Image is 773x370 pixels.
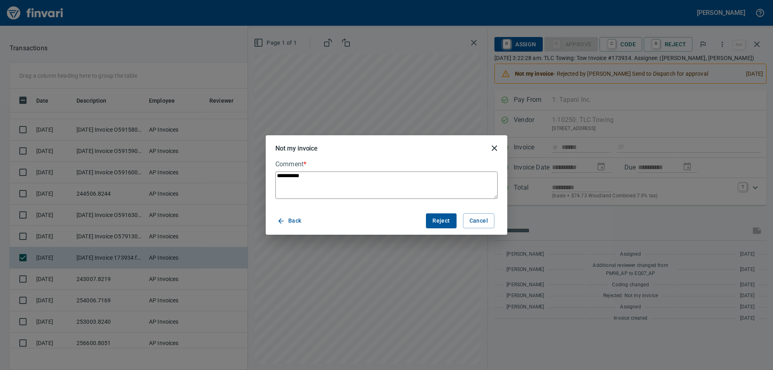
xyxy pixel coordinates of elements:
[279,216,302,226] span: Back
[432,216,450,226] span: Reject
[275,161,498,167] label: Comment
[485,138,504,158] button: close
[275,144,318,153] h5: Not my invoice
[469,216,488,226] span: Cancel
[426,213,456,228] button: Reject
[275,213,305,228] button: Back
[463,213,494,228] button: Cancel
